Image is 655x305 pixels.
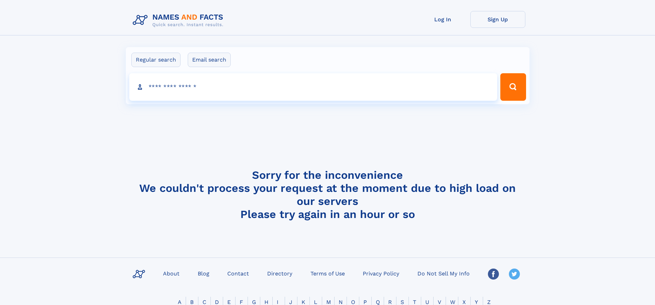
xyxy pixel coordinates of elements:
img: Twitter [509,269,520,280]
label: Email search [188,53,231,67]
a: Sign Up [470,11,525,28]
h4: Sorry for the inconvenience We couldn't process your request at the moment due to high load on ou... [130,168,525,221]
a: Directory [264,268,295,278]
a: Blog [195,268,212,278]
img: Logo Names and Facts [130,11,229,30]
a: Privacy Policy [360,268,402,278]
a: Do Not Sell My Info [415,268,472,278]
button: Search Button [500,73,526,101]
a: Log In [415,11,470,28]
img: Facebook [488,269,499,280]
input: search input [129,73,498,101]
a: Contact [225,268,252,278]
a: Terms of Use [308,268,348,278]
label: Regular search [131,53,181,67]
a: About [160,268,182,278]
